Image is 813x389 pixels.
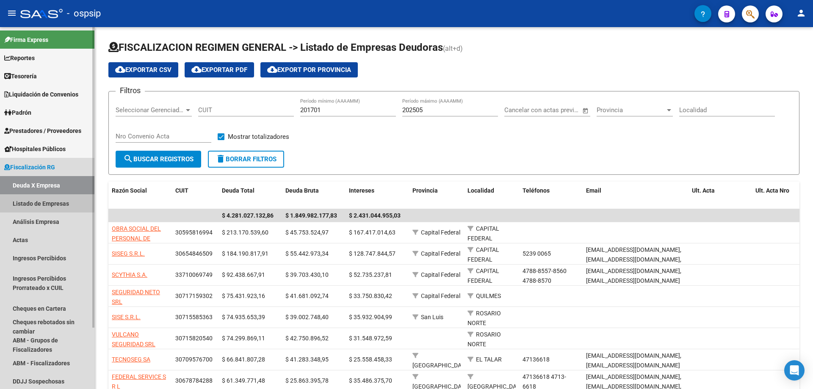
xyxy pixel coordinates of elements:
span: Export por Provincia [267,66,351,74]
datatable-header-cell: Razón Social [108,182,172,210]
span: Exportar PDF [191,66,247,74]
datatable-header-cell: Email [583,182,689,210]
button: Borrar Filtros [208,151,284,168]
span: Seleccionar Gerenciador [116,106,184,114]
span: (alt+d) [443,44,463,52]
span: EL TALAR [476,356,502,363]
span: $ 41.283.348,95 [285,356,329,363]
span: $ 52.735.237,81 [349,271,392,278]
span: $ 1.849.982.177,83 [285,212,337,219]
span: Exportar CSV [115,66,171,74]
span: Mostrar totalizadores [228,132,289,142]
mat-icon: cloud_download [191,64,202,74]
mat-icon: cloud_download [267,64,277,74]
span: Firma Express [4,35,48,44]
span: 5239 0065 [523,250,551,257]
div: Open Intercom Messenger [784,360,805,381]
span: Capital Federal [421,271,460,278]
span: Intereses [349,187,374,194]
span: QUILMES [476,292,501,299]
span: $ 74.935.653,39 [222,314,265,320]
datatable-header-cell: Provincia [409,182,464,210]
span: [EMAIL_ADDRESS][DOMAIN_NAME],[EMAIL_ADDRESS][DOMAIN_NAME] [586,352,681,369]
datatable-header-cell: Deuda Total [218,182,282,210]
span: Liquidación de Convenios [4,90,78,99]
span: CAPITAL FEDERAL [467,225,499,242]
span: 30715820540 [175,335,213,342]
button: Exportar CSV [108,62,178,77]
span: $ 2.431.044.955,03 [349,212,401,219]
span: $ 213.170.539,60 [222,229,268,236]
span: 30709576700 [175,356,213,363]
span: SCYTHIA S.A. [112,271,147,278]
span: $ 35.932.904,99 [349,314,392,320]
button: Open calendar [581,106,590,116]
span: SISEG S.R.L. [112,250,145,257]
span: Provincia [597,106,665,114]
span: $ 61.349.771,48 [222,377,265,384]
span: ROSARIO NORTE [467,331,501,348]
span: Teléfonos [523,187,550,194]
span: Capital Federal [421,229,460,236]
span: 33710069749 [175,271,213,278]
span: $ 42.750.896,52 [285,335,329,342]
span: $ 45.753.524,97 [285,229,329,236]
span: OBRA SOCIAL DEL PERSONAL DE SEGURIDAD COMERCIAL INDUSTRIAL E INVESTIGACIONES PRIVADAS [112,225,162,290]
span: $ 55.442.973,34 [285,250,329,257]
span: $ 184.190.817,91 [222,250,268,257]
span: $ 66.841.807,28 [222,356,265,363]
span: 30595816994 [175,229,213,236]
span: CAPITAL FEDERAL [467,268,499,284]
span: 47136618 [523,356,550,363]
span: Reportes [4,53,35,63]
mat-icon: delete [216,154,226,164]
span: Localidad [467,187,494,194]
span: Tesorería [4,72,37,81]
span: Buscar Registros [123,155,194,163]
span: CUIT [175,187,188,194]
span: Capital Federal [421,292,460,299]
span: 30678784288 [175,377,213,384]
span: $ 39.002.748,40 [285,314,329,320]
button: Export por Provincia [260,62,358,77]
span: 4788-8557-8560 4788-8570 [523,268,567,284]
span: $ 128.747.844,57 [349,250,395,257]
datatable-header-cell: Localidad [464,182,519,210]
span: CAPITAL FEDERAL [467,246,499,263]
span: 30717159302 [175,292,213,299]
span: Razón Social [112,187,147,194]
mat-icon: menu [7,8,17,18]
span: Deuda Total [222,187,254,194]
span: Capital Federal [421,250,460,257]
span: $ 167.417.014,63 [349,229,395,236]
span: $ 4.281.027.132,86 [222,212,274,219]
span: $ 31.548.972,59 [349,335,392,342]
span: [EMAIL_ADDRESS][DOMAIN_NAME],[EMAIL_ADDRESS][DOMAIN_NAME] [586,268,681,284]
span: [GEOGRAPHIC_DATA] [412,362,470,369]
span: $ 92.438.667,91 [222,271,265,278]
span: Padrón [4,108,31,117]
span: Email [586,187,601,194]
datatable-header-cell: CUIT [172,182,218,210]
span: VULCANO SEGURIDAD SRL [112,331,155,348]
span: FISCALIZACION REGIMEN GENERAL -> Listado de Empresas Deudoras [108,41,443,53]
button: Buscar Registros [116,151,201,168]
span: $ 39.703.430,10 [285,271,329,278]
span: $ 25.863.395,78 [285,377,329,384]
datatable-header-cell: Intereses [346,182,409,210]
span: Ult. Acta [692,187,715,194]
span: ROSARIO NORTE [467,310,501,326]
span: $ 25.558.458,33 [349,356,392,363]
span: $ 74.299.869,11 [222,335,265,342]
h3: Filtros [116,85,145,97]
span: Deuda Bruta [285,187,319,194]
datatable-header-cell: Ult. Acta [689,182,752,210]
datatable-header-cell: Deuda Bruta [282,182,346,210]
datatable-header-cell: Teléfonos [519,182,583,210]
span: SISE S.R.L. [112,314,141,320]
span: TECNOSEG SA [112,356,150,363]
span: Prestadores / Proveedores [4,126,81,135]
span: Ult. Acta Nro [755,187,789,194]
span: $ 35.486.375,70 [349,377,392,384]
span: $ 75.431.923,16 [222,292,265,299]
